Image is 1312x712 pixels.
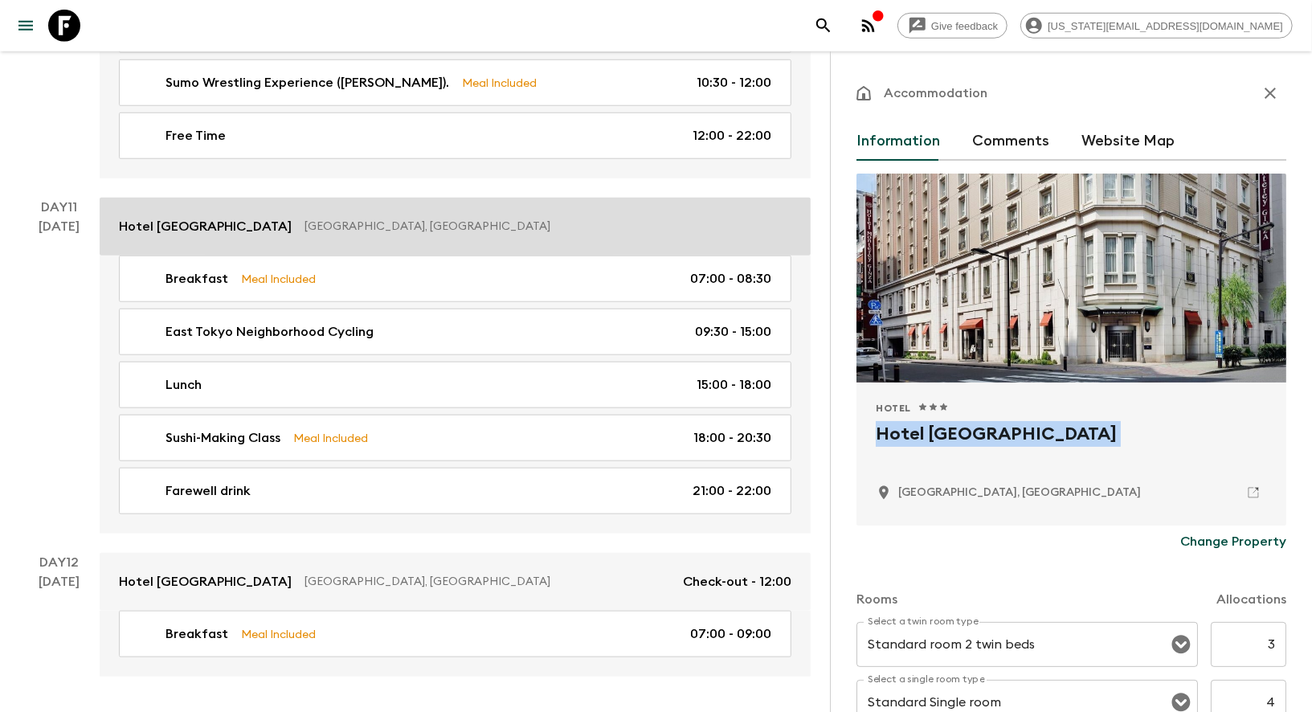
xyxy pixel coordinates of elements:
p: Meal Included [241,625,316,643]
div: [US_STATE][EMAIL_ADDRESS][DOMAIN_NAME] [1020,13,1293,39]
p: 21:00 - 22:00 [693,481,771,501]
button: Information [856,122,940,161]
label: Select a single room type [868,673,985,686]
a: Lunch15:00 - 18:00 [119,362,791,408]
p: Meal Included [241,270,316,288]
button: Comments [972,122,1049,161]
p: Breakfast [166,269,228,288]
p: Day 12 [19,553,100,572]
a: Farewell drink21:00 - 22:00 [119,468,791,514]
p: Breakfast [166,624,228,644]
p: 12:00 - 22:00 [693,126,771,145]
a: East Tokyo Neighborhood Cycling09:30 - 15:00 [119,309,791,355]
button: Website Map [1081,122,1175,161]
p: Rooms [856,590,897,609]
p: Lunch [166,375,202,395]
button: Change Property [1180,526,1286,558]
a: Give feedback [897,13,1008,39]
p: Hotel [GEOGRAPHIC_DATA] [119,572,292,591]
button: Open [1170,633,1192,656]
p: Tokyo, Japan [898,485,1141,501]
p: Meal Included [293,429,368,447]
a: BreakfastMeal Included07:00 - 08:30 [119,256,791,302]
p: Accommodation [884,84,987,103]
a: Free Time12:00 - 22:00 [119,113,791,159]
p: Meal Included [462,74,537,92]
p: Allocations [1216,590,1286,609]
p: 09:30 - 15:00 [695,322,771,342]
p: 10:30 - 12:00 [697,73,771,92]
p: Farewell drink [166,481,251,501]
p: 15:00 - 18:00 [697,375,771,395]
span: Hotel [876,402,911,415]
div: [DATE] [39,217,80,534]
p: Day 11 [19,198,100,217]
p: 07:00 - 09:00 [690,624,771,644]
p: Change Property [1180,532,1286,551]
p: Hotel [GEOGRAPHIC_DATA] [119,217,292,236]
div: Photo of Hotel Monterey Ginza [856,174,1286,383]
p: Sushi-Making Class [166,428,280,448]
p: East Tokyo Neighborhood Cycling [166,322,374,342]
button: menu [10,10,42,42]
p: 07:00 - 08:30 [690,269,771,288]
p: Check-out - 12:00 [683,572,791,591]
span: Give feedback [922,20,1007,32]
p: [GEOGRAPHIC_DATA], [GEOGRAPHIC_DATA] [304,219,779,235]
p: Sumo Wrestling Experience ([PERSON_NAME]). [166,73,449,92]
div: [DATE] [39,572,80,677]
a: Sushi-Making ClassMeal Included18:00 - 20:30 [119,415,791,461]
button: search adventures [807,10,840,42]
a: Sumo Wrestling Experience ([PERSON_NAME]).Meal Included10:30 - 12:00 [119,59,791,106]
a: Hotel [GEOGRAPHIC_DATA][GEOGRAPHIC_DATA], [GEOGRAPHIC_DATA] [100,198,811,256]
label: Select a twin room type [868,615,979,628]
a: BreakfastMeal Included07:00 - 09:00 [119,611,791,657]
span: [US_STATE][EMAIL_ADDRESS][DOMAIN_NAME] [1039,20,1292,32]
p: 18:00 - 20:30 [693,428,771,448]
h2: Hotel [GEOGRAPHIC_DATA] [876,421,1267,473]
p: Free Time [166,126,226,145]
a: Hotel [GEOGRAPHIC_DATA][GEOGRAPHIC_DATA], [GEOGRAPHIC_DATA]Check-out - 12:00 [100,553,811,611]
p: [GEOGRAPHIC_DATA], [GEOGRAPHIC_DATA] [304,574,670,590]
